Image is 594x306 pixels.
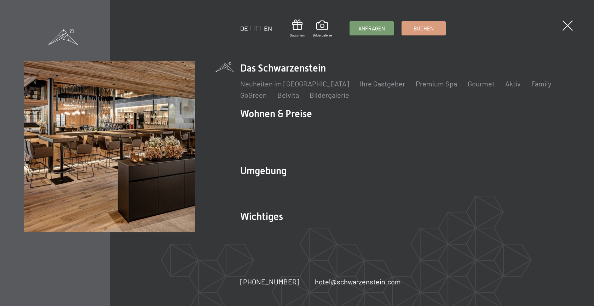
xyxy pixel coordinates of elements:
span: Gutschein [290,33,305,38]
a: Aktiv [505,79,521,88]
a: Ihre Gastgeber [360,79,405,88]
a: DE [240,24,248,32]
span: Bildergalerie [313,33,332,38]
a: Buchen [402,22,445,35]
a: hotel@schwarzenstein.com [315,277,401,287]
a: Gutschein [290,19,305,38]
span: [PHONE_NUMBER] [240,277,299,286]
a: Neuheiten im [GEOGRAPHIC_DATA] [240,79,349,88]
a: [PHONE_NUMBER] [240,277,299,287]
a: Premium Spa [416,79,457,88]
a: Gourmet [468,79,495,88]
a: Bildergalerie [313,21,332,38]
a: IT [253,24,259,32]
a: EN [264,24,272,32]
span: Buchen [414,25,434,32]
a: Belvita [277,91,299,99]
span: Anfragen [358,25,385,32]
a: Bildergalerie [310,91,349,99]
a: GoGreen [240,91,267,99]
a: Anfragen [350,22,393,35]
a: Family [531,79,551,88]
